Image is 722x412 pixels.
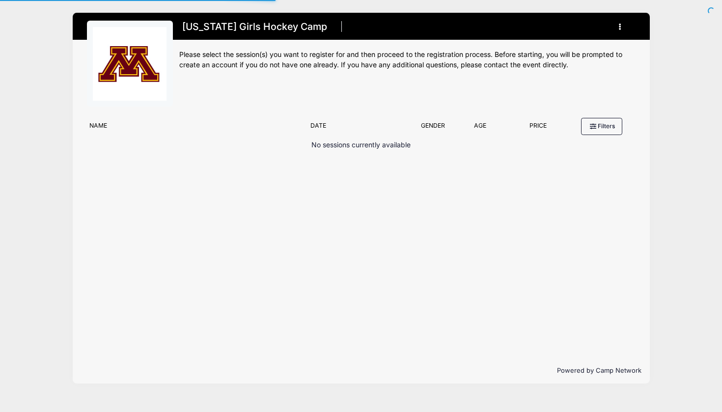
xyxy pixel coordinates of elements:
div: Name [84,121,305,135]
p: Powered by Camp Network [81,366,642,376]
img: logo [93,27,167,101]
div: Please select the session(s) you want to register for and then proceed to the registration proces... [179,50,636,70]
h1: [US_STATE] Girls Hockey Camp [179,18,331,35]
div: Date [305,121,411,135]
p: No sessions currently available [311,140,411,150]
div: Gender [411,121,455,135]
div: Price [505,121,571,135]
div: Age [455,121,504,135]
button: Filters [581,118,622,135]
